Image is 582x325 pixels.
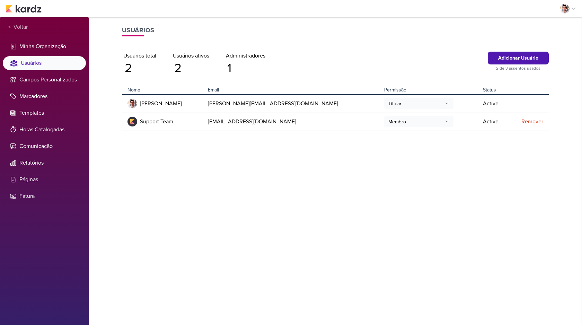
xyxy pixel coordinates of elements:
img: kardz.app [6,5,42,13]
li: Usuários [3,56,86,70]
th: Email [205,84,381,95]
span: [PERSON_NAME] [140,99,182,108]
td: Active [480,95,511,113]
td: [EMAIL_ADDRESS][DOMAIN_NAME] [205,113,381,131]
div: Remover [513,117,543,126]
li: Relatórios [3,156,86,170]
div: Administradores [226,52,265,60]
div: 2 de 3 assentos usados [488,65,549,71]
li: Minha Organização [3,39,86,53]
img: Lucas Pessoa [127,99,137,108]
button: Adicionar Usuário [488,52,549,64]
div: 2 [123,61,156,75]
th: Permissão [381,84,480,95]
li: Marcadores [3,89,86,103]
li: Campos Personalizados [3,73,86,87]
div: Usuários ativos [173,52,209,60]
button: Membro [384,116,453,127]
td: [PERSON_NAME][EMAIL_ADDRESS][DOMAIN_NAME] [205,95,381,113]
div: 2 [173,61,209,75]
span: Support Team [140,117,173,126]
th: Nome [122,84,205,95]
li: Páginas [3,173,86,186]
img: Support Team [127,117,137,126]
td: Active [480,113,511,131]
div: 1 [226,61,265,75]
div: Titular [388,100,402,107]
div: Membro [388,118,406,125]
li: Fatura [3,189,86,203]
li: Comunicação [3,139,86,153]
div: Usuários total [123,52,156,60]
th: Status [480,84,511,95]
span: < [8,23,11,31]
img: Lucas Pessoa [560,4,570,14]
li: Horas Catalogadas [3,123,86,137]
li: Templates [3,106,86,120]
h1: Usuários [122,26,549,35]
span: Voltar [11,23,28,31]
button: Titular [384,98,453,109]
